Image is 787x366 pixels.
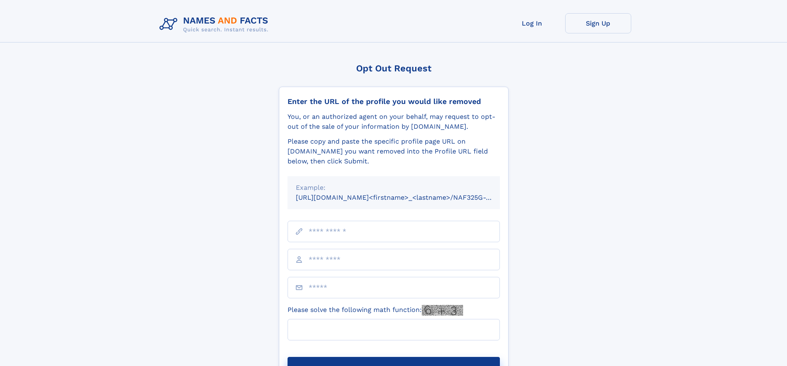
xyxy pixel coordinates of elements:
[156,13,275,35] img: Logo Names and Facts
[288,97,500,106] div: Enter the URL of the profile you would like removed
[288,305,463,316] label: Please solve the following math function:
[296,183,492,193] div: Example:
[279,63,509,73] div: Opt Out Request
[288,112,500,132] div: You, or an authorized agent on your behalf, may request to opt-out of the sale of your informatio...
[296,194,516,201] small: [URL][DOMAIN_NAME]<firstname>_<lastname>/NAF325G-xxxxxxxx
[288,137,500,166] div: Please copy and paste the specific profile page URL on [DOMAIN_NAME] you want removed into the Pr...
[565,13,631,33] a: Sign Up
[499,13,565,33] a: Log In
